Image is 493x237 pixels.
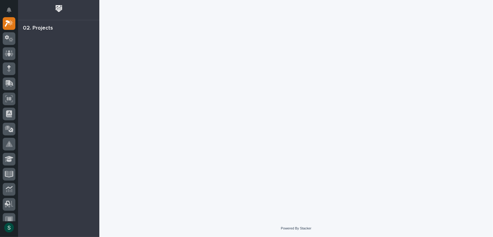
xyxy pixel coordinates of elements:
img: Workspace Logo [53,3,64,14]
button: users-avatar [3,221,15,234]
button: Notifications [3,4,15,16]
div: 02. Projects [23,25,53,32]
a: Powered By Stacker [281,226,311,230]
div: Notifications [8,7,15,17]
